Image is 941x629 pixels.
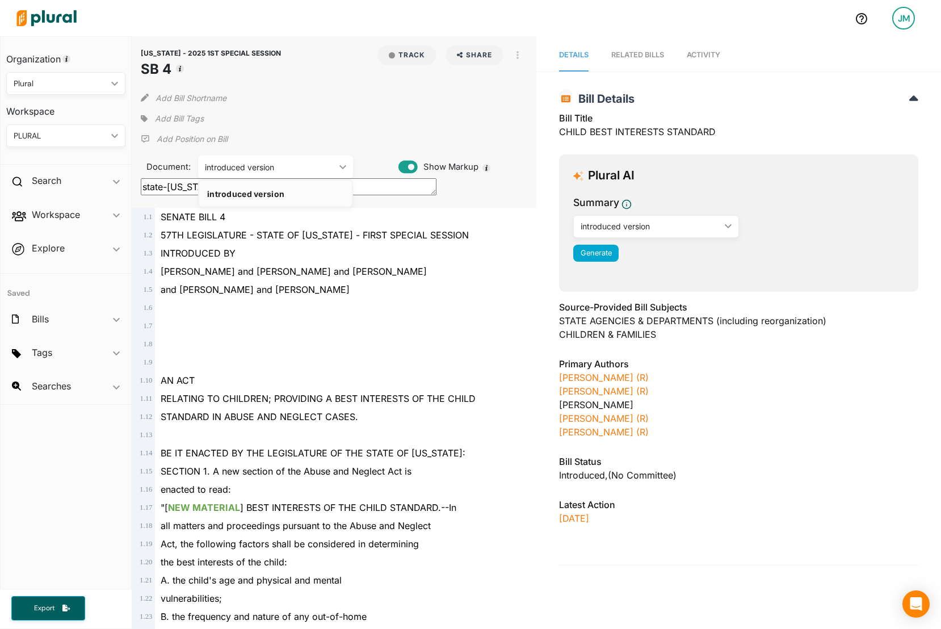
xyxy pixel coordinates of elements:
p: [DATE] [559,511,918,525]
a: introduced version [199,181,352,207]
h2: Workspace [32,208,80,221]
span: 1 . 4 [143,267,152,275]
span: 1 . 9 [143,358,152,366]
div: PLURAL [14,130,107,142]
a: [PERSON_NAME] (R) [559,385,649,397]
h3: Primary Authors [559,357,918,371]
span: 1 . 15 [140,467,152,475]
h2: Tags [32,346,52,359]
button: Export [11,596,85,620]
span: 1 . 17 [140,504,152,511]
span: Activity [687,51,720,59]
span: Generate [581,249,612,257]
span: 1 . 18 [140,522,152,530]
h3: Source-Provided Bill Subjects [559,300,918,314]
span: [PERSON_NAME] and [PERSON_NAME] and [PERSON_NAME] [161,266,427,277]
span: 1 . 14 [140,449,152,457]
span: and [PERSON_NAME] and [PERSON_NAME] [161,284,350,295]
span: 1 . 20 [140,558,152,566]
h3: Summary [573,195,619,210]
a: Details [559,39,589,72]
div: Add Position Statement [141,131,228,148]
span: INTRODUCED BY [161,248,236,259]
a: Activity [687,39,720,72]
span: AN ACT [161,375,195,386]
h2: Explore [32,242,65,254]
h3: Workspace [6,95,125,120]
h3: Bill Status [559,455,918,468]
button: Generate [573,245,619,262]
span: 1 . 21 [140,576,152,584]
span: 1 . 2 [143,231,152,239]
span: 1 . 7 [143,322,152,330]
a: JM [883,2,924,34]
div: STATE AGENCIES & DEPARTMENTS (including reorganization) [559,314,918,328]
span: 1 . 19 [140,540,152,548]
h3: Plural AI [588,169,635,183]
span: 1 . 11 [140,395,153,402]
div: JM [892,7,915,30]
span: Act, the following factors shall be considered in determining [161,538,419,550]
span: Export [26,603,62,613]
div: Tooltip anchor [175,64,185,74]
span: 1 . 22 [140,594,152,602]
span: 1 . 13 [140,431,152,439]
div: introduced version [581,220,720,232]
div: [PERSON_NAME] [559,398,918,412]
span: B. the frequency and nature of any out-of-home [161,611,367,622]
span: vulnerabilities; [161,593,222,604]
span: 1 . 5 [143,286,152,293]
h4: Saved [1,274,131,301]
span: Show Markup [418,161,478,173]
span: Document: [141,161,184,173]
div: Tooltip anchor [61,54,72,64]
div: RELATED BILLS [611,49,664,60]
span: 1 . 3 [143,249,152,257]
span: STANDARD IN ABUSE AND NEGLECT CASES. [161,411,358,422]
span: 1 . 8 [143,340,152,348]
h1: SB 4 [141,59,281,79]
h3: Latest Action [559,498,918,511]
div: introduced version [205,161,335,173]
span: [US_STATE] - 2025 1ST SPECIAL SESSION [141,49,281,57]
a: [PERSON_NAME] (R) [559,413,649,424]
span: RELATING TO CHILDREN; PROVIDING A BEST INTERESTS OF THE CHILD [161,393,476,404]
textarea: state-[US_STATE]-2025s1-sb4::2801976 [141,178,436,195]
h3: Organization [6,43,125,68]
button: Share [446,45,504,65]
span: Add Bill Tags [155,113,204,124]
span: 57TH LEGISLATURE - STATE OF [US_STATE] - FIRST SPECIAL SESSION [161,229,469,241]
div: Plural [14,78,107,90]
div: introduced version [207,189,344,199]
span: 1 . 12 [140,413,152,421]
span: 1 . 23 [140,613,152,620]
div: Introduced , (no committee) [559,468,918,482]
h2: Search [32,174,61,187]
span: A. the child's age and physical and mental [161,575,342,586]
span: "[ ] BEST INTERESTS OF THE CHILD STANDARD.--In [161,502,456,513]
span: 1 . 6 [143,304,152,312]
span: 1 . 16 [140,485,152,493]
button: Add Bill Shortname [156,89,226,107]
p: Add Position on Bill [157,133,228,145]
span: enacted to read: [161,484,231,495]
div: CHILDREN & FAMILIES [559,328,918,341]
span: all matters and proceedings pursuant to the Abuse and Neglect [161,520,431,531]
span: BE IT ENACTED BY THE LEGISLATURE OF THE STATE OF [US_STATE]: [161,447,465,459]
h3: Bill Title [559,111,918,125]
span: SENATE BILL 4 [161,211,225,223]
h2: Searches [32,380,71,392]
div: Open Intercom Messenger [902,590,930,618]
span: 1 . 10 [140,376,152,384]
span: Details [559,51,589,59]
button: Share [441,45,509,65]
span: 1 . 1 [143,213,152,221]
span: SECTION 1. A new section of the Abuse and Neglect Act is [161,466,411,477]
div: Tooltip anchor [481,163,491,173]
a: [PERSON_NAME] (R) [559,426,649,438]
ins: NEW MATERIAL [168,502,240,513]
span: Bill Details [573,92,635,106]
a: RELATED BILLS [611,39,664,72]
div: CHILD BEST INTERESTS STANDARD [559,111,918,145]
button: Track [377,45,436,65]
